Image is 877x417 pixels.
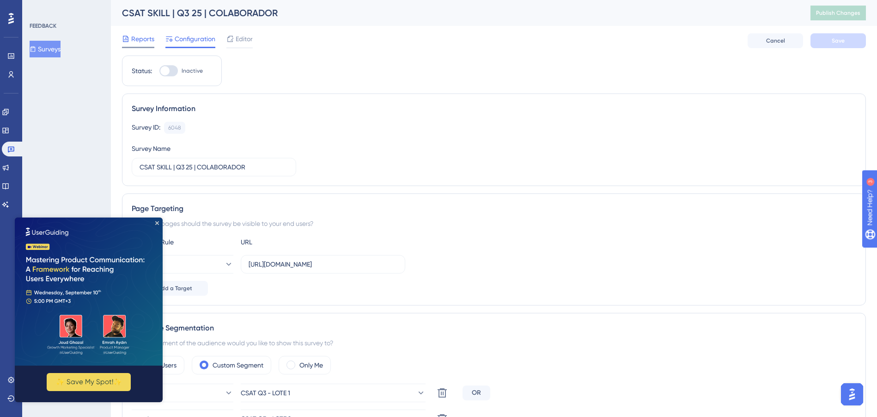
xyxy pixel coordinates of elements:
[236,33,253,44] span: Editor
[152,360,177,371] label: All Users
[766,37,785,44] span: Cancel
[241,237,342,248] div: URL
[810,6,866,20] button: Publish Changes
[810,33,866,48] button: Save
[748,33,803,48] button: Cancel
[463,386,490,400] div: OR
[132,323,856,334] div: Audience Segmentation
[132,255,233,274] button: equals
[132,218,856,229] div: On which pages should the survey be visible to your end users?
[213,360,263,371] label: Custom Segment
[132,122,160,134] div: Survey ID:
[140,4,144,7] div: Close Preview
[132,281,208,296] button: Add a Target
[241,384,426,402] button: CSAT Q3 - LOTE 1
[132,337,856,349] div: Which segment of the audience would you like to show this survey to?
[64,5,67,12] div: 3
[30,41,61,57] button: Surveys
[299,360,323,371] label: Only Me
[182,67,203,75] span: Inactive
[249,259,397,269] input: yourwebsite.com/path
[22,2,58,13] span: Need Help?
[132,103,856,114] div: Survey Information
[140,162,288,172] input: Type your Survey name
[131,33,154,44] span: Reports
[132,384,233,402] button: matches
[30,22,56,30] div: FEEDBACK
[132,143,171,154] div: Survey Name
[175,33,215,44] span: Configuration
[158,285,192,292] span: Add a Target
[816,9,860,17] span: Publish Changes
[32,156,116,174] button: ✨ Save My Spot!✨
[132,65,152,76] div: Status:
[132,203,856,214] div: Page Targeting
[832,37,845,44] span: Save
[838,380,866,408] iframe: UserGuiding AI Assistant Launcher
[132,237,233,248] div: Choose A Rule
[122,6,787,19] div: CSAT SKILL | Q3 25 | COLABORADOR
[168,124,181,131] div: 6048
[241,387,290,398] span: CSAT Q3 - LOTE 1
